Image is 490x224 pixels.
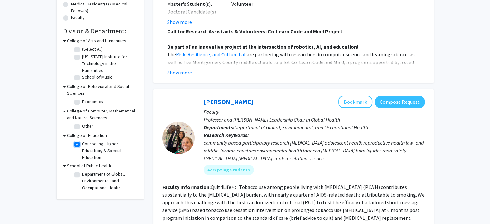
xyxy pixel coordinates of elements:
[167,18,192,26] button: Show more
[204,116,425,123] p: Professor and [PERSON_NAME] Leadership Chair in Global Health
[167,51,176,58] span: The
[204,98,253,106] a: [PERSON_NAME]
[67,132,107,139] h3: College of Education
[235,124,368,131] span: Department of Global, Environmental, and Occupational Health
[167,44,359,50] strong: Be part of an innovative project at the intersection of robotics, AI, and education!
[71,1,137,14] label: Medical Resident(s) / Medical Fellow(s)
[82,98,103,105] label: Economics
[82,74,112,81] label: School of Music
[204,108,425,116] p: Faculty
[338,96,372,108] button: Add Heather Wipfli to Bookmarks
[63,27,137,35] h2: Division & Department:
[67,108,137,121] h3: College of Computer, Mathematical and Natural Sciences
[176,51,247,58] a: Risk, Resilience, and Culture Lab
[82,123,93,130] label: Other
[204,139,425,162] div: community based participatory research [MEDICAL_DATA] adolescent health reproductive health low- ...
[82,141,136,161] label: Counseling, Higher Education, & Special Education
[204,132,249,138] b: Research Keywords:
[204,165,254,175] mat-chip: Accepting Students
[167,69,192,76] button: Show more
[82,54,136,74] label: [US_STATE] Institute for Technology in the Humanities
[67,162,111,169] h3: School of Public Health
[162,184,211,190] b: Faculty Information:
[82,171,136,191] label: Department of Global, Environmental, and Occupational Health
[5,195,27,219] iframe: Chat
[67,37,126,44] h3: College of Arts and Humanities
[67,83,137,97] h3: College of Behavioral and Social Sciences
[167,51,415,73] span: are partnering with researchers in computer science and learning science, as well as five Montgom...
[82,46,103,53] label: (Select All)
[375,96,425,108] button: Compose Request to Heather Wipfli
[71,14,85,21] label: Faculty
[167,28,342,34] strong: Call for Research Assistants & Volunteers: Co-Learn Code and Mind Project
[204,124,235,131] b: Departments:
